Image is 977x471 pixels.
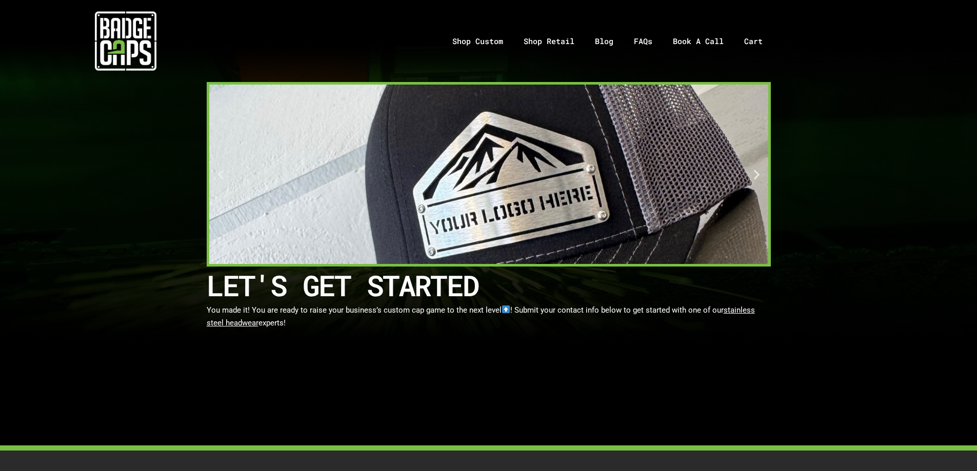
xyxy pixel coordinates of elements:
div: Slides [209,85,768,264]
div: Next slide [750,168,763,181]
span: stainless steel headwear [207,305,755,327]
img: ⬆️ [502,305,510,313]
a: FAQs [624,14,663,68]
p: You made it! You are ready to raise your business’s custom cap game to the next level ! Submit yo... [207,304,771,330]
a: Cart [734,14,786,68]
a: Shop Retail [513,14,585,68]
h2: LET'S GET STARTED [207,267,771,304]
a: Blog [585,14,624,68]
nav: Menu [251,14,977,68]
div: Previous slide [214,168,227,181]
a: Book A Call [663,14,734,68]
img: badgecaps white logo with green acccent [95,10,156,72]
a: Shop Custom [442,14,513,68]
